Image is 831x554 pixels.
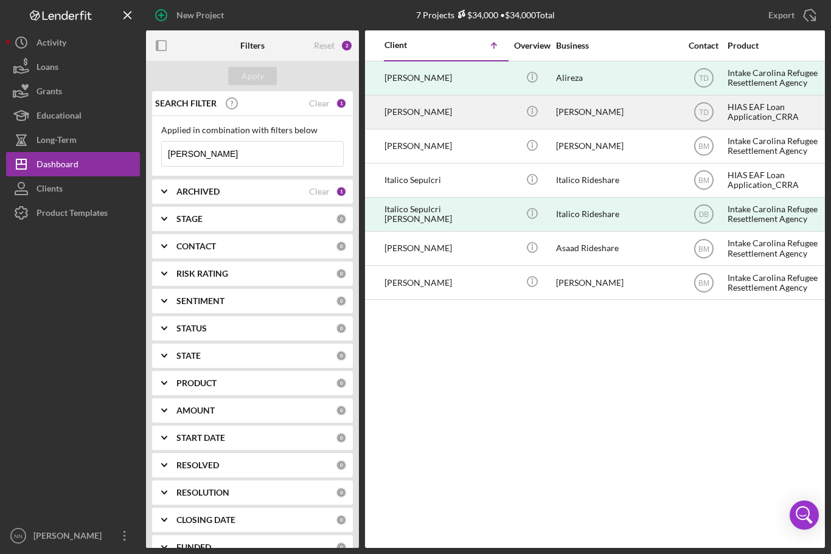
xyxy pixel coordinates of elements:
text: BM [698,176,709,185]
b: PRODUCT [176,378,217,388]
div: $34,000 [454,10,498,20]
button: Clients [6,176,140,201]
div: Product Templates [37,201,108,228]
div: 7 Projects • $34,000 Total [416,10,555,20]
text: TD [699,74,709,83]
div: [PERSON_NAME] [556,96,678,128]
b: STAGE [176,214,203,224]
text: BM [698,142,709,151]
div: 0 [336,487,347,498]
div: 0 [336,378,347,389]
button: New Project [146,3,236,27]
div: Clear [309,187,330,196]
div: 0 [336,296,347,306]
div: Open Intercom Messenger [790,500,819,530]
b: STATE [176,351,201,361]
div: Contact [681,41,726,50]
b: RESOLUTION [176,488,229,497]
b: SENTIMENT [176,296,224,306]
div: Client [384,40,445,50]
b: CONTACT [176,241,216,251]
div: Export [768,3,794,27]
button: Long-Term [6,128,140,152]
b: AMOUNT [176,406,215,415]
div: Italico Sepulcri [PERSON_NAME] [384,198,506,230]
text: NN [14,533,23,539]
div: Activity [37,30,66,58]
div: Asaad Rideshare [556,232,678,265]
div: [PERSON_NAME] [384,62,506,94]
div: 0 [336,213,347,224]
b: ARCHIVED [176,187,220,196]
div: 0 [336,432,347,443]
div: Italico Rideshare [556,198,678,230]
div: 0 [336,460,347,471]
b: CLOSING DATE [176,515,235,525]
div: Overview [509,41,555,50]
div: [PERSON_NAME] [384,96,506,128]
div: 0 [336,241,347,252]
div: New Project [176,3,224,27]
b: RESOLVED [176,460,219,470]
button: Dashboard [6,152,140,176]
button: NN[PERSON_NAME] [6,524,140,548]
b: RISK RATING [176,269,228,279]
div: Dashboard [37,152,78,179]
button: Export [756,3,825,27]
div: [PERSON_NAME] [384,130,506,162]
text: BM [698,279,709,287]
text: TD [699,108,709,117]
b: START DATE [176,433,225,443]
b: STATUS [176,324,207,333]
div: 0 [336,350,347,361]
div: 0 [336,542,347,553]
button: Loans [6,55,140,79]
div: [PERSON_NAME] [556,266,678,299]
div: [PERSON_NAME] [30,524,110,551]
button: Grants [6,79,140,103]
div: 1 [336,186,347,197]
b: FUNDED [176,542,211,552]
div: [PERSON_NAME] [556,130,678,162]
button: Product Templates [6,201,140,225]
div: Apply [242,67,264,85]
div: 0 [336,323,347,334]
div: 0 [336,514,347,525]
div: Long-Term [37,128,77,155]
text: BM [698,244,709,253]
div: 0 [336,405,347,416]
div: Grants [37,79,62,106]
div: Educational [37,103,82,131]
div: 0 [336,268,347,279]
div: [PERSON_NAME] [384,266,506,299]
div: Clear [309,99,330,108]
div: Italico Rideshare [556,164,678,196]
button: Apply [228,67,277,85]
div: Italico Sepulcri [384,164,506,196]
div: 1 [336,98,347,109]
div: Applied in combination with filters below [161,125,344,135]
div: Reset [314,41,335,50]
div: [PERSON_NAME] [384,232,506,265]
b: SEARCH FILTER [155,99,217,108]
div: Loans [37,55,58,82]
div: Business [556,41,678,50]
div: 2 [341,40,353,52]
div: Clients [37,176,63,204]
text: DB [698,210,709,219]
button: Activity [6,30,140,55]
b: Filters [240,41,265,50]
button: Educational [6,103,140,128]
div: Alireza [556,62,678,94]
